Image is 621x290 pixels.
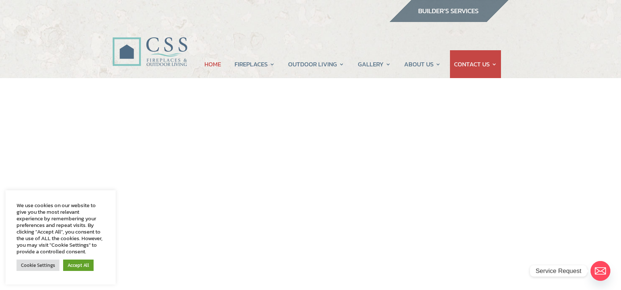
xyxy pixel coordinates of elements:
[17,260,59,271] a: Cookie Settings
[112,17,187,70] img: CSS Fireplaces & Outdoor Living (Formerly Construction Solutions & Supply)- Jacksonville Ormond B...
[235,50,275,78] a: FIREPLACES
[591,261,610,281] a: Email
[389,15,509,25] a: builder services construction supply
[17,202,105,255] div: We use cookies on our website to give you the most relevant experience by remembering your prefer...
[454,50,497,78] a: CONTACT US
[63,260,94,271] a: Accept All
[404,50,441,78] a: ABOUT US
[288,50,344,78] a: OUTDOOR LIVING
[204,50,221,78] a: HOME
[358,50,391,78] a: GALLERY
